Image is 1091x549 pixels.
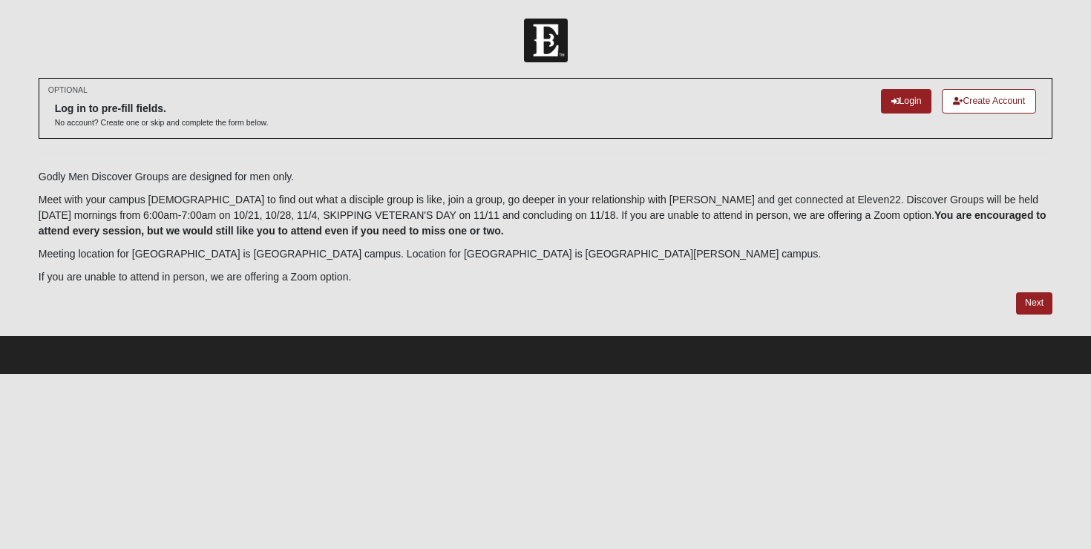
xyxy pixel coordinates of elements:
p: Meet with your campus [DEMOGRAPHIC_DATA] to find out what a disciple group is like, join a group,... [39,192,1053,239]
a: Login [881,89,932,114]
img: Church of Eleven22 Logo [524,19,568,62]
p: Godly Men Discover Groups are designed for men only. [39,169,1053,185]
p: Meeting location for [GEOGRAPHIC_DATA] is [GEOGRAPHIC_DATA] campus. Location for [GEOGRAPHIC_DATA... [39,246,1053,262]
a: Create Account [942,89,1036,114]
p: No account? Create one or skip and complete the form below. [55,117,269,128]
a: Next [1016,292,1052,314]
small: OPTIONAL [48,85,88,96]
p: If you are unable to attend in person, we are offering a Zoom option. [39,269,1053,285]
h6: Log in to pre-fill fields. [55,102,269,115]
